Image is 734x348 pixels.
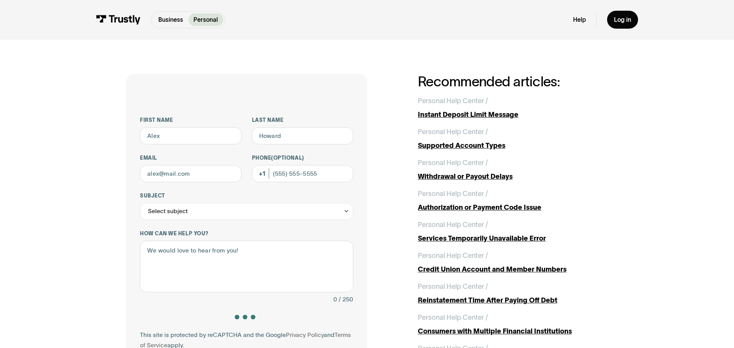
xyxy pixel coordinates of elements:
[418,74,608,89] h2: Recommended articles:
[418,312,488,323] div: Personal Help Center /
[140,127,242,144] input: Alex
[188,13,223,26] a: Personal
[252,165,354,182] input: (555) 555-5555
[418,127,488,137] div: Personal Help Center /
[96,15,141,24] img: Trustly Logo
[418,295,608,306] div: Reinstatement Time After Paying Off Debt
[418,251,608,275] a: Personal Help Center /Credit Union Account and Member Numbers
[418,251,488,261] div: Personal Help Center /
[418,96,608,120] a: Personal Help Center /Instant Deposit Limit Message
[418,220,488,230] div: Personal Help Center /
[418,264,608,275] div: Credit Union Account and Member Numbers
[418,312,608,337] a: Personal Help Center /Consumers with Multiple Financial Institutions
[333,294,337,304] div: 0
[286,332,324,338] a: Privacy Policy
[252,155,354,162] label: Phone
[418,158,488,168] div: Personal Help Center /
[418,127,608,151] a: Personal Help Center /Supported Account Types
[252,117,354,124] label: Last name
[418,202,608,213] div: Authorization or Payment Code Issue
[418,141,608,151] div: Supported Account Types
[140,193,353,199] label: Subject
[418,158,608,182] a: Personal Help Center /Withdrawal or Payout Delays
[153,13,188,26] a: Business
[418,282,488,292] div: Personal Help Center /
[573,16,586,24] a: Help
[418,189,608,213] a: Personal Help Center /Authorization or Payment Code Issue
[339,294,353,304] div: / 250
[140,165,242,182] input: alex@mail.com
[252,127,354,144] input: Howard
[418,220,608,244] a: Personal Help Center /Services Temporarily Unavailable Error
[140,230,353,237] label: How can we help you?
[418,326,608,337] div: Consumers with Multiple Financial Institutions
[140,155,242,162] label: Email
[271,155,304,161] span: (Optional)
[193,15,218,24] p: Personal
[140,117,242,124] label: First name
[418,172,608,182] div: Withdrawal or Payout Delays
[418,282,608,306] a: Personal Help Center /Reinstatement Time After Paying Off Debt
[148,206,188,216] div: Select subject
[418,233,608,244] div: Services Temporarily Unavailable Error
[418,96,488,106] div: Personal Help Center /
[418,189,488,199] div: Personal Help Center /
[607,11,638,29] a: Log in
[418,110,608,120] div: Instant Deposit Limit Message
[158,15,183,24] p: Business
[614,16,631,24] div: Log in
